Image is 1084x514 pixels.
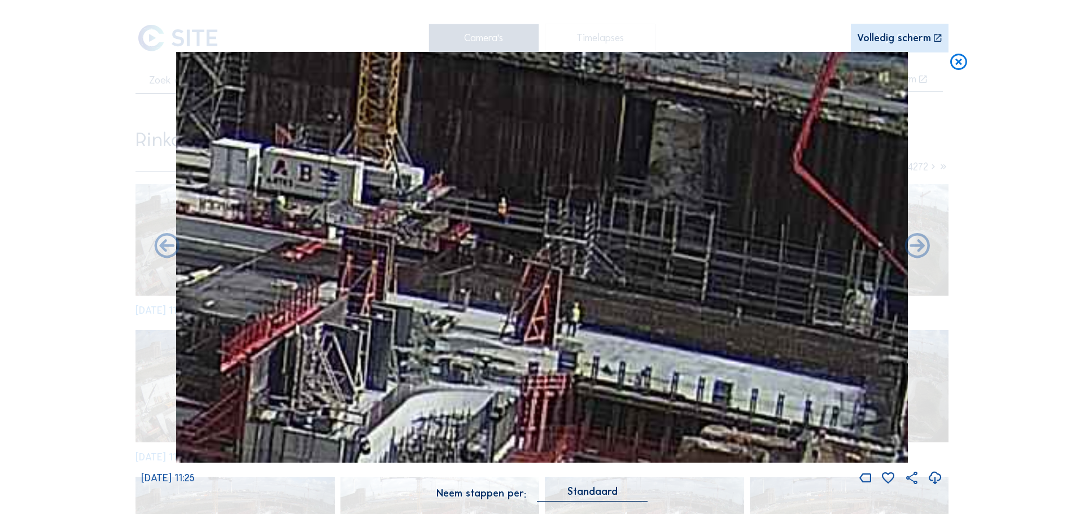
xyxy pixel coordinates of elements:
[857,33,931,44] div: Volledig scherm
[141,472,195,484] span: [DATE] 11:25
[902,231,932,262] i: Back
[436,489,526,499] div: Neem stappen per:
[152,231,182,262] i: Forward
[567,486,618,497] div: Standaard
[176,52,908,463] img: Image
[537,486,648,502] div: Standaard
